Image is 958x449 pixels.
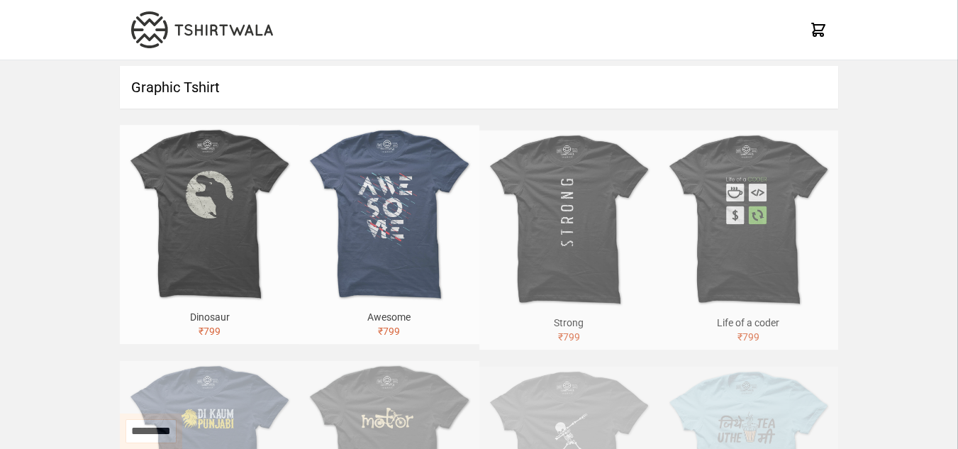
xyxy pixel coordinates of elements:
[126,310,294,324] div: Dinosaur
[199,326,221,337] span: ₹ 799
[131,11,273,48] img: TW-LOGO-400-104.png
[479,131,659,310] img: strong.jpg
[664,316,832,330] div: Life of a coder
[378,326,400,337] span: ₹ 799
[659,131,838,310] img: life-of-a-coder.jpg
[479,131,659,350] a: Strong₹799
[299,125,479,344] a: Awesome₹799
[737,331,759,343] span: ₹ 799
[120,125,299,344] a: Dinosaur₹799
[659,131,838,350] a: Life of a coder₹799
[120,66,838,109] h1: Graphic Tshirt
[485,316,653,330] div: Strong
[299,125,479,304] img: awesome.jpg
[120,125,299,304] img: dinosaur.jpg
[558,331,580,343] span: ₹ 799
[305,310,473,324] div: Awesome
